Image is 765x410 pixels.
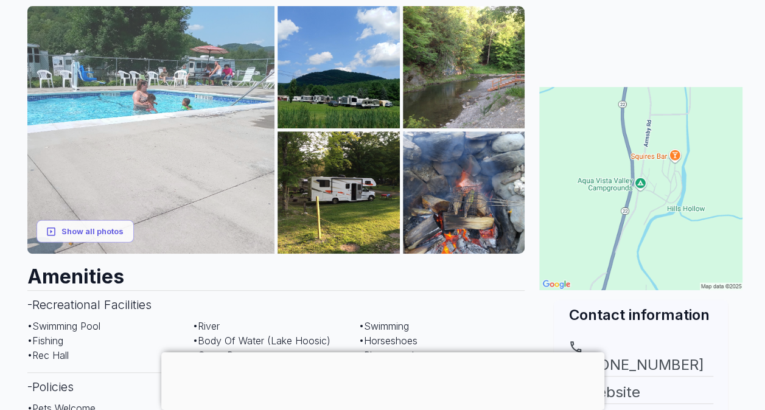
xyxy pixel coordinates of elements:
h3: - Policies [27,372,525,401]
img: AAcXr8pmNW9A_51RKnEd9Czb6rUpqVfbzpswTT-njWpP5uAuevA3Qb-A2p6hj9vc6EpM5HwoicmslVJAmxYLPLSECRbkz1Uie... [403,6,525,128]
h2: Contact information [568,305,713,325]
span: • Rec Hall [27,349,69,361]
span: • River [193,320,220,332]
h2: Amenities [27,254,525,290]
img: AAcXr8qOBooGk1Skv-7pjSvlf3rLn575gY-9t7-arAsHWO6vLij9_CraP1KSNYj0SGPFcu4Nsb0r4ID55yqrkDBqS68oVsAKs... [278,6,400,128]
img: Map for Aqua Vista Campground [539,87,742,290]
h3: - Recreational Facilities [27,290,525,319]
span: • Swimming [359,320,409,332]
a: [PHONE_NUMBER] [568,339,713,376]
img: AAcXr8pKpLiQ8XUi_2s5brCFYXkfobQAxLDurFVoWIvgY11Fgce5BxwmfwBV-PnWhyD5V2EW03LE-X9PDos0j4mkrmSupK0eX... [278,131,400,254]
span: • Swimming Pool [27,320,100,332]
span: • Fishing [27,335,63,347]
img: AAcXr8pNsdipIlflWipFSgNZlsuRZJNXd9cL4E5FZwLztuWUvFqUOvUp-1UNt16LuaekcR2kJy_DNQGZqkEcbcTKUzdVM20zq... [27,6,275,254]
span: • Playground [359,349,414,361]
iframe: Advertisement [161,352,604,407]
span: • Game Room [193,349,253,361]
a: Website [568,381,713,403]
button: Show all photos [37,220,134,243]
span: • Horseshoes [359,335,417,347]
img: AAcXr8oi_PLf9l41C-IM1ai4rubROEdrf7OabebOI8E5iXrGxge34Z2H7UqPGv-1cTIloi7gFA4vk6WYVrbk0gmS7zv7A8TVy... [403,131,525,254]
span: • Body Of Water (Lake Hoosic) [193,335,330,347]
